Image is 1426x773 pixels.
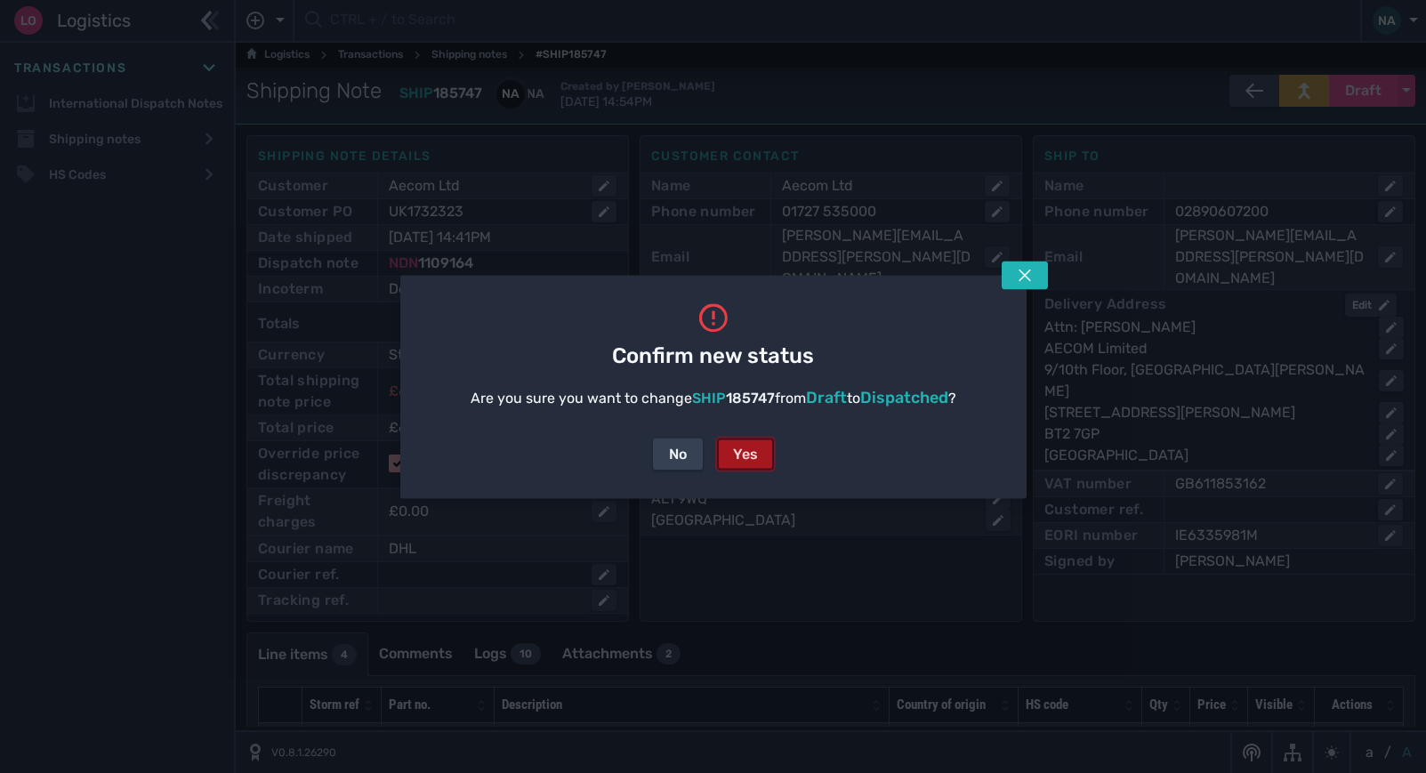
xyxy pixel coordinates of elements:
[612,339,814,371] span: Confirm new status
[471,385,956,409] div: Are you sure you want to change from to ?
[733,443,758,464] div: Yes
[806,387,847,407] span: Draft
[653,438,703,470] button: No
[860,387,948,407] span: Dispatched
[1002,261,1048,289] button: Tap escape key to close
[669,443,687,464] div: No
[726,389,775,406] span: 185747
[717,438,774,470] button: Yes
[692,389,726,406] span: SHIP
